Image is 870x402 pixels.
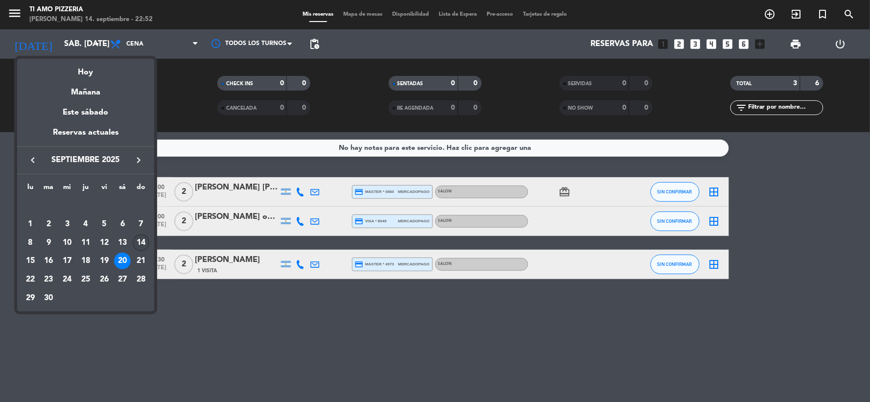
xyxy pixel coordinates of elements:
td: 12 de septiembre de 2025 [95,234,114,252]
td: SEP. [21,196,150,215]
div: 24 [59,271,75,288]
th: martes [40,182,58,197]
div: 12 [96,235,113,251]
td: 9 de septiembre de 2025 [40,234,58,252]
td: 28 de septiembre de 2025 [132,270,150,289]
div: 25 [77,271,94,288]
div: 16 [41,253,57,269]
td: 5 de septiembre de 2025 [95,215,114,234]
td: 1 de septiembre de 2025 [21,215,40,234]
div: 17 [59,253,75,269]
div: 29 [22,290,39,307]
td: 25 de septiembre de 2025 [76,270,95,289]
div: 2 [41,216,57,233]
div: 30 [41,290,57,307]
th: sábado [114,182,132,197]
div: 20 [114,253,131,269]
div: 13 [114,235,131,251]
div: Hoy [17,59,154,79]
td: 4 de septiembre de 2025 [76,215,95,234]
div: 9 [41,235,57,251]
td: 24 de septiembre de 2025 [58,270,76,289]
div: Este sábado [17,99,154,126]
div: 4 [77,216,94,233]
td: 13 de septiembre de 2025 [114,234,132,252]
div: 11 [77,235,94,251]
div: 1 [22,216,39,233]
div: 8 [22,235,39,251]
div: 26 [96,271,113,288]
td: 26 de septiembre de 2025 [95,270,114,289]
span: septiembre 2025 [42,154,130,166]
div: 28 [133,271,149,288]
button: keyboard_arrow_right [130,154,147,166]
td: 20 de septiembre de 2025 [114,252,132,270]
div: Reservas actuales [17,126,154,146]
button: keyboard_arrow_left [24,154,42,166]
td: 8 de septiembre de 2025 [21,234,40,252]
th: viernes [95,182,114,197]
td: 10 de septiembre de 2025 [58,234,76,252]
i: keyboard_arrow_left [27,154,39,166]
div: 15 [22,253,39,269]
td: 19 de septiembre de 2025 [95,252,114,270]
td: 27 de septiembre de 2025 [114,270,132,289]
div: 27 [114,271,131,288]
div: 23 [41,271,57,288]
td: 3 de septiembre de 2025 [58,215,76,234]
th: miércoles [58,182,76,197]
div: 19 [96,253,113,269]
td: 23 de septiembre de 2025 [40,270,58,289]
td: 29 de septiembre de 2025 [21,289,40,307]
div: 10 [59,235,75,251]
th: lunes [21,182,40,197]
div: 21 [133,253,149,269]
td: 2 de septiembre de 2025 [40,215,58,234]
td: 22 de septiembre de 2025 [21,270,40,289]
div: 6 [114,216,131,233]
div: 22 [22,271,39,288]
div: 7 [133,216,149,233]
td: 21 de septiembre de 2025 [132,252,150,270]
td: 30 de septiembre de 2025 [40,289,58,307]
div: 14 [133,235,149,251]
td: 18 de septiembre de 2025 [76,252,95,270]
i: keyboard_arrow_right [133,154,144,166]
td: 16 de septiembre de 2025 [40,252,58,270]
div: Mañana [17,79,154,99]
div: 3 [59,216,75,233]
th: domingo [132,182,150,197]
td: 15 de septiembre de 2025 [21,252,40,270]
th: jueves [76,182,95,197]
td: 7 de septiembre de 2025 [132,215,150,234]
td: 6 de septiembre de 2025 [114,215,132,234]
td: 17 de septiembre de 2025 [58,252,76,270]
td: 11 de septiembre de 2025 [76,234,95,252]
td: 14 de septiembre de 2025 [132,234,150,252]
div: 18 [77,253,94,269]
div: 5 [96,216,113,233]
